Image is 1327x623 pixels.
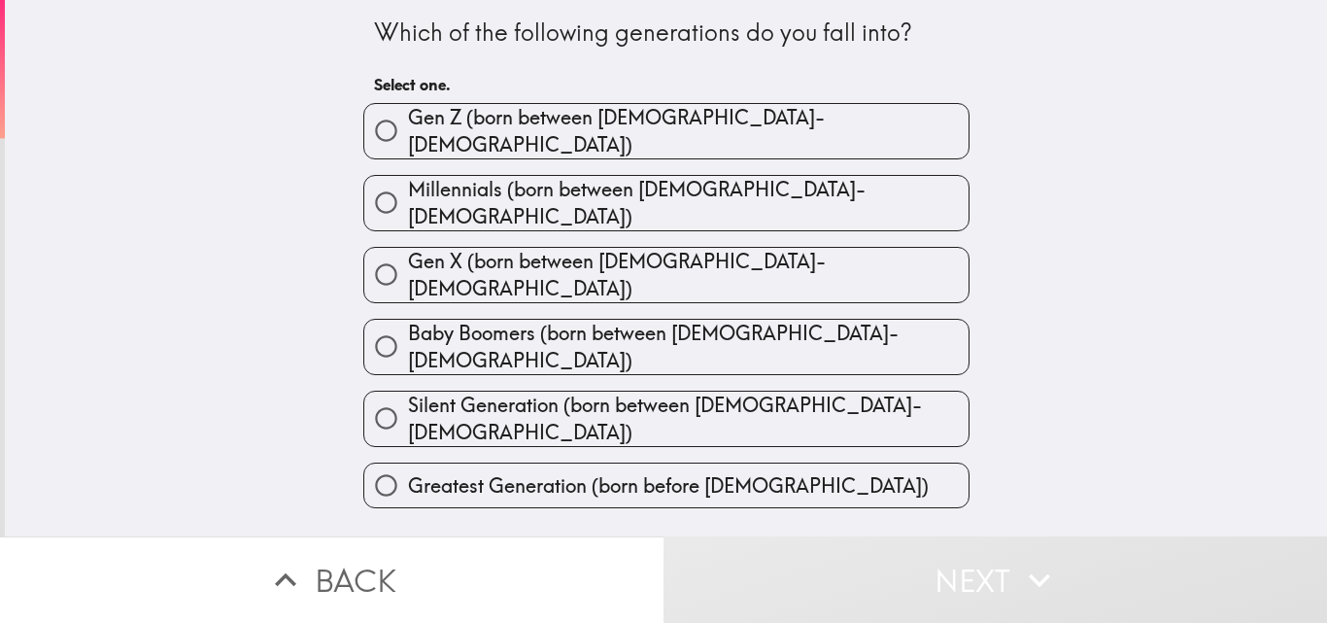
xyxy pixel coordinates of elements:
button: Millennials (born between [DEMOGRAPHIC_DATA]-[DEMOGRAPHIC_DATA]) [364,176,969,230]
div: Which of the following generations do you fall into? [374,17,959,50]
button: Gen X (born between [DEMOGRAPHIC_DATA]-[DEMOGRAPHIC_DATA]) [364,248,969,302]
button: Greatest Generation (born before [DEMOGRAPHIC_DATA]) [364,464,969,507]
h6: Select one. [374,74,959,95]
button: Baby Boomers (born between [DEMOGRAPHIC_DATA]-[DEMOGRAPHIC_DATA]) [364,320,969,374]
button: Gen Z (born between [DEMOGRAPHIC_DATA]-[DEMOGRAPHIC_DATA]) [364,104,969,158]
span: Gen X (born between [DEMOGRAPHIC_DATA]-[DEMOGRAPHIC_DATA]) [408,248,969,302]
span: Baby Boomers (born between [DEMOGRAPHIC_DATA]-[DEMOGRAPHIC_DATA]) [408,320,969,374]
span: Silent Generation (born between [DEMOGRAPHIC_DATA]-[DEMOGRAPHIC_DATA]) [408,392,969,446]
span: Millennials (born between [DEMOGRAPHIC_DATA]-[DEMOGRAPHIC_DATA]) [408,176,969,230]
span: Gen Z (born between [DEMOGRAPHIC_DATA]-[DEMOGRAPHIC_DATA]) [408,104,969,158]
span: Greatest Generation (born before [DEMOGRAPHIC_DATA]) [408,472,929,500]
button: Silent Generation (born between [DEMOGRAPHIC_DATA]-[DEMOGRAPHIC_DATA]) [364,392,969,446]
button: Next [663,536,1327,623]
